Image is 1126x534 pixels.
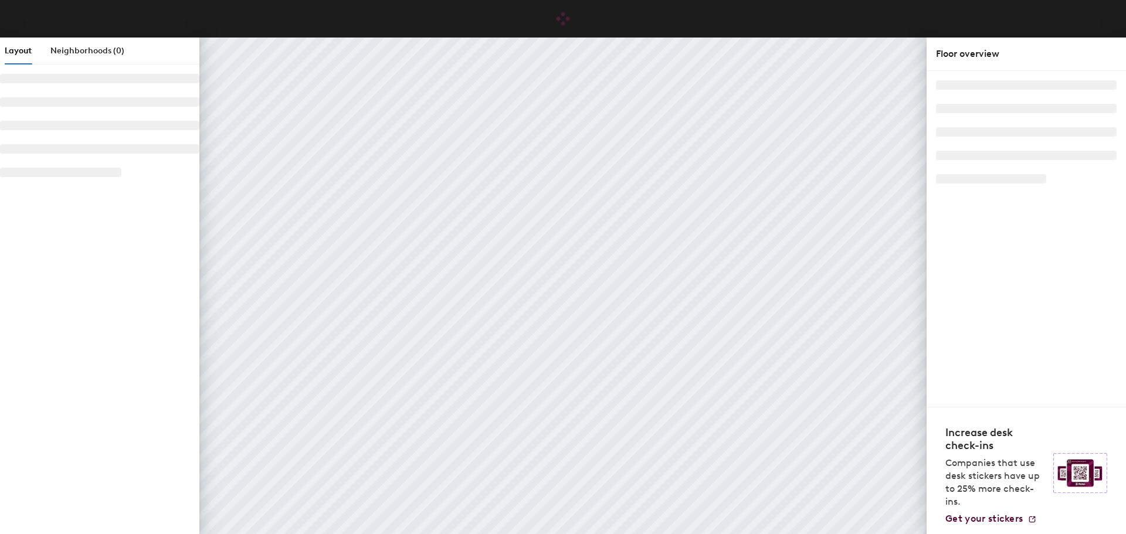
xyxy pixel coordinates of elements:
a: Get your stickers [945,513,1037,525]
div: Floor overview [936,47,1117,61]
h4: Increase desk check-ins [945,426,1046,452]
img: Sticker logo [1053,453,1107,493]
span: Layout [5,46,32,56]
span: Neighborhoods (0) [50,46,124,56]
span: Get your stickers [945,513,1023,524]
p: Companies that use desk stickers have up to 25% more check-ins. [945,457,1046,508]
